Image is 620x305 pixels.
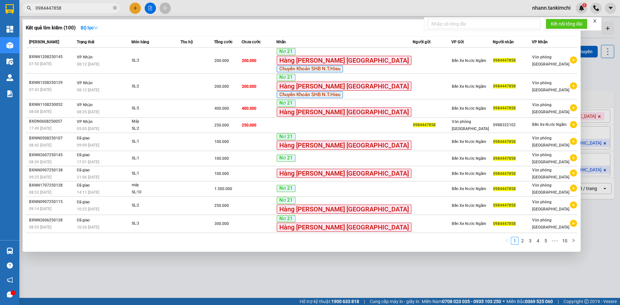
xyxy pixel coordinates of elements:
[570,237,577,245] button: right
[242,40,261,44] span: Chưa cước
[570,201,577,208] span: plus-circle
[77,200,90,204] span: Đã giao
[570,121,577,128] span: plus-circle
[503,237,511,245] button: left
[505,239,509,242] span: left
[77,103,93,107] span: VP Nhận
[511,237,518,244] a: 1
[503,237,511,245] li: Previous Page
[532,200,569,211] span: Văn phòng [GEOGRAPHIC_DATA]
[452,156,486,161] span: Bến Xe Nước Ngầm
[242,84,256,89] span: 200.000
[532,218,569,229] span: Văn phòng [GEOGRAPHIC_DATA]
[532,136,569,147] span: Văn phòng [GEOGRAPHIC_DATA]
[532,183,569,195] span: Văn phòng [GEOGRAPHIC_DATA]
[493,187,516,191] span: 0984447858
[7,291,13,298] span: message
[77,175,99,179] span: 21:06 [DATE]
[452,221,486,226] span: Bến Xe Nước Ngầm
[94,25,98,30] span: down
[452,171,486,176] span: Bến Xe Nước Ngầm
[214,221,229,226] span: 300.000
[452,139,486,144] span: Bến Xe Nước Ngầm
[29,40,59,44] span: [PERSON_NAME]
[534,237,542,244] a: 4
[5,4,14,14] img: logo-vxr
[77,153,90,157] span: Đã giao
[77,127,99,131] span: 05:05 [DATE]
[277,197,295,204] span: Nơ 21
[77,119,93,124] span: VP Nhận
[452,106,486,111] span: Bến Xe Nước Ngầm
[534,237,542,245] li: 4
[570,56,577,64] span: plus-circle
[560,237,570,245] li: 10
[77,190,99,195] span: 14:11 [DATE]
[277,66,343,73] span: Chuyển Khoản SHB N.T.Hieu
[214,58,229,63] span: 200.000
[493,58,516,63] span: 0984447858
[77,136,90,140] span: Đã giao
[277,48,295,55] span: Nơ 21
[29,225,51,229] span: 08:55 [DATE]
[77,62,99,66] span: 08:12 [DATE]
[570,237,577,245] li: Next Page
[546,19,587,29] button: Kết nối tổng đài
[277,141,411,150] span: Hàng [PERSON_NAME] [GEOGRAPHIC_DATA]
[214,187,232,191] span: 1.500.000
[132,155,180,162] div: SL: 1
[277,185,295,192] span: Nơ 21
[493,84,516,88] span: 0984447858
[452,58,486,63] span: Bến Xe Nước Ngầm
[29,207,51,211] span: 09:14 [DATE]
[511,237,519,245] li: 1
[519,237,526,244] a: 2
[532,55,569,66] span: Văn phòng [GEOGRAPHIC_DATA]
[214,156,229,161] span: 100.000
[550,237,560,245] li: Next 5 Pages
[77,207,99,211] span: 10:25 [DATE]
[77,88,99,92] span: 08:12 [DATE]
[29,160,51,164] span: 08:59 [DATE]
[527,237,534,244] a: 3
[29,109,51,114] span: 08:08 [DATE]
[81,25,98,30] strong: Bộ lọc
[77,168,90,172] span: Đã giao
[572,239,575,242] span: right
[532,153,569,164] span: Văn phòng [GEOGRAPHIC_DATA]
[113,5,117,11] span: close-circle
[519,237,526,245] li: 2
[29,167,75,174] div: BXNN0907250138
[7,262,13,269] span: question-circle
[493,139,516,144] span: 0984447858
[277,100,295,107] span: Nơ 21
[214,139,229,144] span: 100.000
[132,182,180,189] div: máy
[550,237,560,245] span: •••
[277,82,411,91] span: Hàng [PERSON_NAME] [GEOGRAPHIC_DATA]
[132,202,180,209] div: SL: 2
[29,101,75,108] div: BXNN1108250052
[29,79,75,86] div: BXNN1208250129
[29,126,51,131] span: 17:49 [DATE]
[532,81,569,92] span: Văn phòng [GEOGRAPHIC_DATA]
[242,106,256,111] span: 400.000
[242,123,256,127] span: 250.000
[277,91,343,98] span: Chuyển Khoản SHB N.T.Hieu
[214,123,229,127] span: 250.000
[132,118,180,125] div: Máy
[532,122,566,127] span: Bến Xe Nước Ngầm
[77,55,93,59] span: VP Nhận
[542,237,550,245] li: 5
[132,105,180,112] div: SL: 5
[6,26,13,33] img: dashboard-icon
[493,203,516,208] span: 0984447858
[181,40,193,44] span: Thu hộ
[132,220,180,227] div: SL: 3
[452,187,486,191] span: Bến Xe Nước Ngầm
[277,56,411,65] span: Hàng [PERSON_NAME] [GEOGRAPHIC_DATA]
[132,57,180,64] div: SL: 3
[132,189,180,196] div: SL: 10
[29,190,51,195] span: 08:53 [DATE]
